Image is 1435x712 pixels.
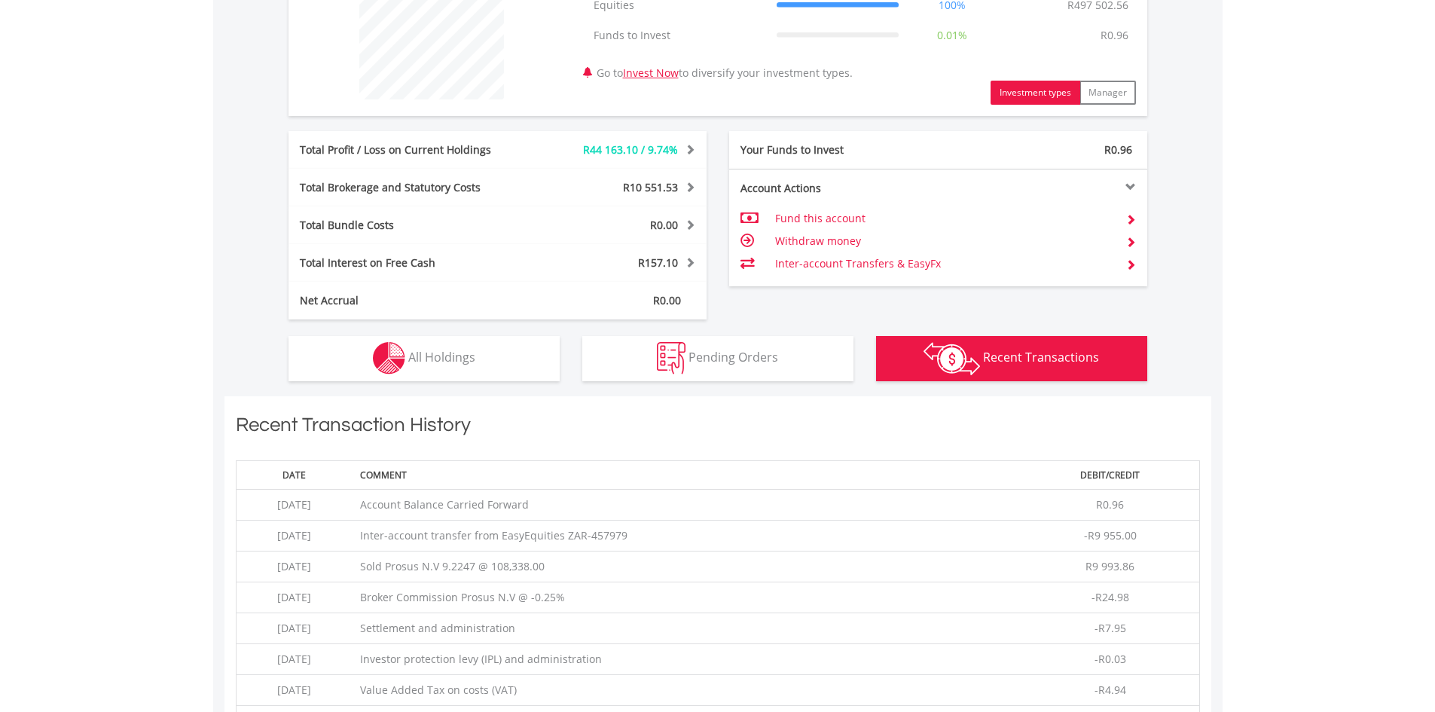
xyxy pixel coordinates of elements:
[289,180,533,195] div: Total Brokerage and Statutory Costs
[353,552,1021,582] td: Sold Prosus N.V 9.2247 @ 108,338.00
[408,349,475,365] span: All Holdings
[1084,528,1137,542] span: -R9 955.00
[353,521,1021,552] td: Inter-account transfer from EasyEquities ZAR-457979
[289,255,533,270] div: Total Interest on Free Cash
[1095,652,1126,666] span: -R0.03
[1021,460,1199,489] th: Debit/Credit
[236,460,353,489] th: Date
[924,342,980,375] img: transactions-zar-wht.png
[876,336,1147,381] button: Recent Transactions
[650,218,678,232] span: R0.00
[373,342,405,374] img: holdings-wht.png
[983,349,1099,365] span: Recent Transactions
[1096,497,1124,512] span: R0.96
[582,336,853,381] button: Pending Orders
[289,142,533,157] div: Total Profit / Loss on Current Holdings
[353,675,1021,706] td: Value Added Tax on costs (VAT)
[991,81,1080,105] button: Investment types
[236,411,1200,445] h1: Recent Transaction History
[1095,683,1126,697] span: -R4.94
[729,142,939,157] div: Your Funds to Invest
[289,293,533,308] div: Net Accrual
[1092,590,1129,604] span: -R24.98
[653,293,681,307] span: R0.00
[688,349,778,365] span: Pending Orders
[236,490,353,521] td: [DATE]
[353,613,1021,644] td: Settlement and administration
[236,582,353,613] td: [DATE]
[289,218,533,233] div: Total Bundle Costs
[236,644,353,675] td: [DATE]
[623,66,679,80] a: Invest Now
[1079,81,1136,105] button: Manager
[623,180,678,194] span: R10 551.53
[353,460,1021,489] th: Comment
[775,230,1113,252] td: Withdraw money
[353,490,1021,521] td: Account Balance Carried Forward
[236,613,353,644] td: [DATE]
[583,142,678,157] span: R44 163.10 / 9.74%
[236,552,353,582] td: [DATE]
[586,20,769,50] td: Funds to Invest
[775,207,1113,230] td: Fund this account
[729,181,939,196] div: Account Actions
[1104,142,1132,157] span: R0.96
[1085,559,1134,573] span: R9 993.86
[353,644,1021,675] td: Investor protection levy (IPL) and administration
[236,521,353,552] td: [DATE]
[657,342,685,374] img: pending_instructions-wht.png
[1093,20,1136,50] td: R0.96
[236,675,353,706] td: [DATE]
[353,582,1021,613] td: Broker Commission Prosus N.V @ -0.25%
[906,20,998,50] td: 0.01%
[1095,621,1126,635] span: -R7.95
[289,336,560,381] button: All Holdings
[775,252,1113,275] td: Inter-account Transfers & EasyFx
[638,255,678,270] span: R157.10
